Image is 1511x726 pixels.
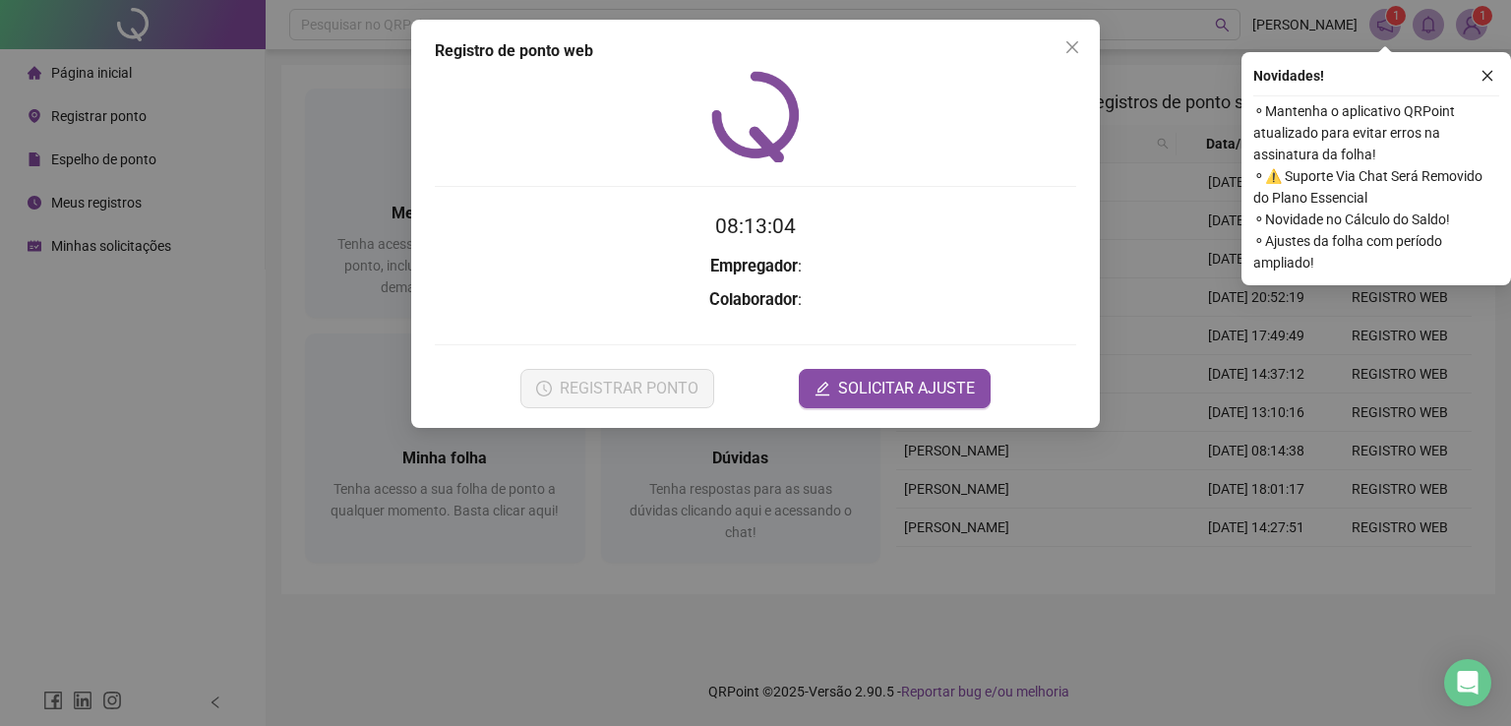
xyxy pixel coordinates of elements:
[711,71,800,162] img: QRPoint
[435,287,1076,313] h3: :
[1253,209,1499,230] span: ⚬ Novidade no Cálculo do Saldo!
[1064,39,1080,55] span: close
[709,290,798,309] strong: Colaborador
[715,214,796,238] time: 08:13:04
[1444,659,1491,706] div: Open Intercom Messenger
[1253,65,1324,87] span: Novidades !
[1253,100,1499,165] span: ⚬ Mantenha o aplicativo QRPoint atualizado para evitar erros na assinatura da folha!
[520,369,714,408] button: REGISTRAR PONTO
[1253,165,1499,209] span: ⚬ ⚠️ Suporte Via Chat Será Removido do Plano Essencial
[815,381,830,396] span: edit
[799,369,991,408] button: editSOLICITAR AJUSTE
[710,257,798,275] strong: Empregador
[1481,69,1494,83] span: close
[1057,31,1088,63] button: Close
[435,39,1076,63] div: Registro de ponto web
[435,254,1076,279] h3: :
[1253,230,1499,273] span: ⚬ Ajustes da folha com período ampliado!
[838,377,975,400] span: SOLICITAR AJUSTE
